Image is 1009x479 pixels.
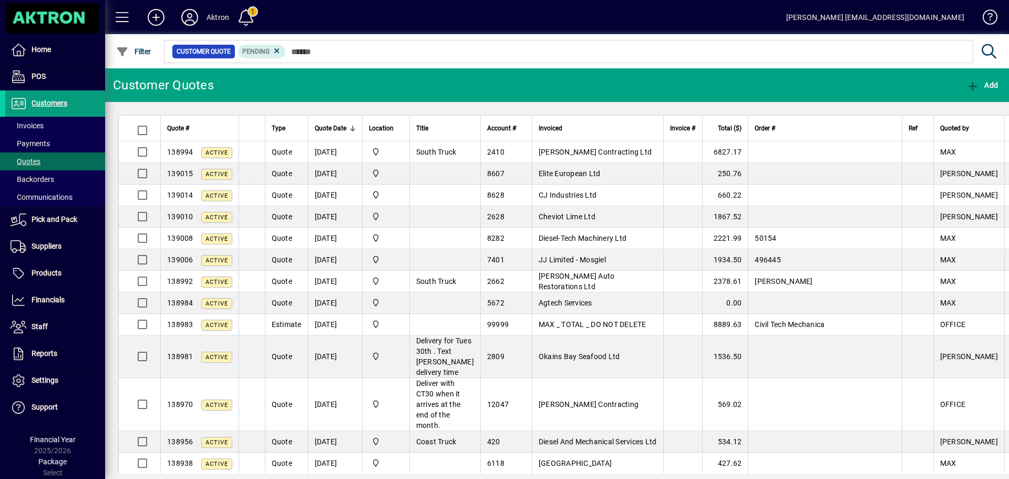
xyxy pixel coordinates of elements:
span: South Truck [416,148,457,156]
span: Invoices [11,121,44,130]
span: Account # [487,123,516,134]
div: [PERSON_NAME] [EMAIL_ADDRESS][DOMAIN_NAME] [786,9,964,26]
span: Quote [272,299,292,307]
span: Active [205,300,228,307]
td: [DATE] [308,431,362,453]
span: 2809 [487,352,504,361]
td: 569.02 [702,378,748,431]
span: 496445 [755,256,781,264]
td: [DATE] [308,141,362,163]
span: 138992 [167,277,193,286]
span: Deliver with CT30 when it arrives at the end of the month. [416,379,461,430]
span: Central [369,232,403,244]
span: 139015 [167,169,193,178]
span: Quote Date [315,123,346,134]
span: Central [369,146,403,158]
button: Profile [173,8,207,27]
span: [PERSON_NAME] [940,169,998,178]
a: Staff [5,314,105,340]
a: Suppliers [5,233,105,260]
span: Invoice # [670,123,695,134]
span: MAX _ TOTAL _ DO NOT DELETE [539,320,646,329]
td: 0.00 [702,292,748,314]
span: Quote [272,234,292,242]
span: 138994 [167,148,193,156]
span: South Truck [416,277,457,286]
span: Active [205,214,228,221]
a: Payments [5,135,105,152]
a: Pick and Pack [5,207,105,233]
div: Aktron [207,9,229,26]
td: 8889.63 [702,314,748,335]
span: Okains Bay Seafood Ltd [539,352,620,361]
td: 2378.61 [702,271,748,292]
span: Central [369,297,403,309]
span: 2410 [487,148,504,156]
span: Filter [116,47,151,56]
span: Quotes [11,157,40,166]
span: Location [369,123,394,134]
td: [DATE] [308,163,362,185]
span: Package [38,457,67,466]
span: [PERSON_NAME] [940,437,998,446]
span: [PERSON_NAME] Contracting [539,400,639,409]
span: Support [32,403,58,411]
span: 12047 [487,400,509,409]
span: Central [369,276,403,287]
div: Quoted by [940,123,998,134]
span: 2628 [487,212,504,221]
a: POS [5,64,105,90]
span: Central [369,399,403,410]
span: 138956 [167,437,193,446]
span: Central [369,168,403,179]
span: Coast Truck [416,437,457,446]
span: Central [369,457,403,469]
span: Central [369,319,403,330]
td: [DATE] [308,206,362,228]
span: 7401 [487,256,504,264]
div: Invoiced [539,123,657,134]
span: Active [205,149,228,156]
a: Reports [5,341,105,367]
span: Backorders [11,175,54,184]
span: Central [369,436,403,447]
button: Filter [114,42,154,61]
span: 8628 [487,191,504,199]
span: Active [205,402,228,409]
td: 427.62 [702,453,748,474]
span: Customers [32,99,67,107]
span: Invoiced [539,123,562,134]
span: 420 [487,437,500,446]
a: Support [5,394,105,421]
div: Title [416,123,474,134]
span: Products [32,269,61,277]
span: Diesel-Tech Machinery Ltd [539,234,626,242]
span: 138981 [167,352,193,361]
span: [GEOGRAPHIC_DATA] [539,459,612,467]
div: Order # [755,123,895,134]
td: 660.22 [702,185,748,206]
span: Ref [909,123,918,134]
span: Active [205,257,228,264]
button: Add [139,8,173,27]
td: [DATE] [308,335,362,378]
span: Active [205,236,228,242]
span: [PERSON_NAME] [940,191,998,199]
span: Home [32,45,51,54]
span: Active [205,354,228,361]
span: 2662 [487,277,504,286]
span: Active [205,192,228,199]
span: 50154 [755,234,776,242]
span: Quote [272,191,292,199]
span: Financials [32,295,65,304]
span: Diesel And Mechanical Services Ltd [539,437,657,446]
a: Backorders [5,170,105,188]
span: Agtech Services [539,299,592,307]
span: Central [369,211,403,222]
mat-chip: Pending Status: Pending [238,45,286,58]
span: Quoted by [940,123,969,134]
span: 138984 [167,299,193,307]
div: Ref [909,123,927,134]
td: 6827.17 [702,141,748,163]
td: 250.76 [702,163,748,185]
